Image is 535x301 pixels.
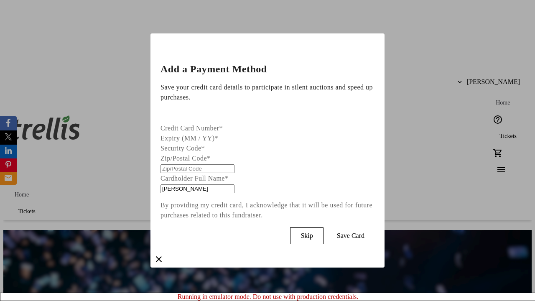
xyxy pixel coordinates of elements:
label: Expiry (MM / YY)* [160,135,218,142]
label: Security Code* [160,145,205,152]
label: Cardholder Full Name* [160,175,228,182]
label: Zip/Postal Code* [160,155,211,162]
p: By providing my credit card, I acknowledge that it will be used for future purchases related to t... [160,200,374,220]
span: Skip [301,232,313,240]
input: Zip/Postal Code [160,164,234,173]
h2: Add a Payment Method [160,64,374,74]
button: close [150,251,167,268]
span: Save Card [337,232,364,240]
button: Save Card [327,227,374,244]
label: Credit Card Number* [160,125,223,132]
p: Save your credit card details to participate in silent auctions and speed up purchases. [160,82,374,102]
button: Skip [290,227,323,244]
input: Card Holder Name [160,184,234,193]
